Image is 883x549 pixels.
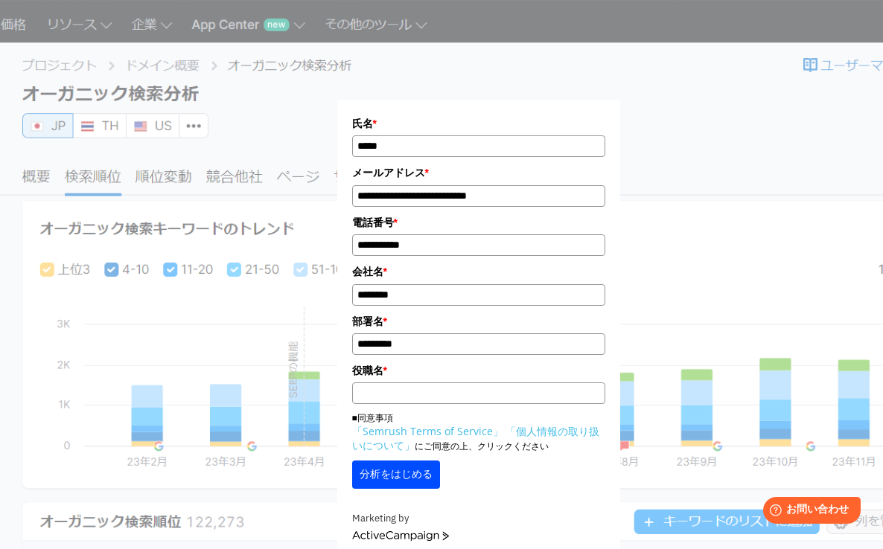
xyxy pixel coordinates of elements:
[352,214,606,231] label: 電話番号
[352,115,606,132] label: 氏名
[352,362,606,379] label: 役職名
[352,263,606,280] label: 会社名
[352,511,606,527] div: Marketing by
[352,424,599,452] a: 「個人情報の取り扱いについて」
[352,164,606,181] label: メールアドレス
[352,313,606,330] label: 部署名
[352,424,503,438] a: 「Semrush Terms of Service」
[352,460,440,489] button: 分析をはじめる
[352,411,606,453] p: ■同意事項 にご同意の上、クリックください
[750,491,867,533] iframe: Help widget launcher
